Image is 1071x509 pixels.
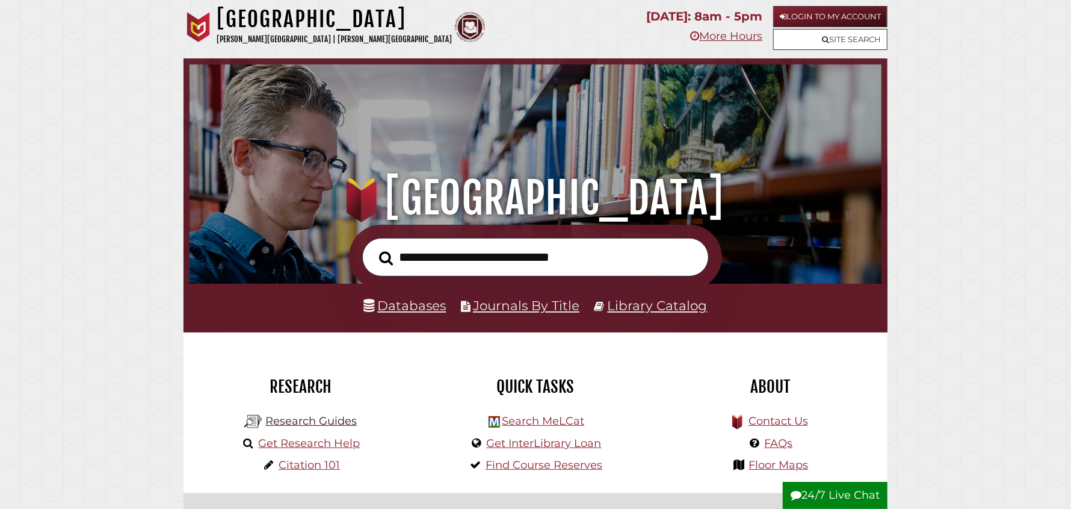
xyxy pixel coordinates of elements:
[487,437,602,450] a: Get InterLibrary Loan
[373,248,399,269] button: Search
[646,6,762,27] p: [DATE]: 8am - 5pm
[193,376,409,397] h2: Research
[364,298,446,313] a: Databases
[427,376,644,397] h2: Quick Tasks
[608,298,708,313] a: Library Catalog
[690,30,762,43] a: More Hours
[749,458,809,472] a: Floor Maps
[773,6,887,27] a: Login to My Account
[455,12,485,42] img: Calvin Theological Seminary
[773,29,887,50] a: Site Search
[748,414,808,428] a: Contact Us
[473,298,579,313] a: Journals By Title
[379,251,393,266] i: Search
[206,172,866,225] h1: [GEOGRAPHIC_DATA]
[265,414,357,428] a: Research Guides
[489,416,500,428] img: Hekman Library Logo
[486,458,602,472] a: Find Course Reserves
[217,6,452,33] h1: [GEOGRAPHIC_DATA]
[765,437,793,450] a: FAQs
[259,437,360,450] a: Get Research Help
[184,12,214,42] img: Calvin University
[244,413,262,431] img: Hekman Library Logo
[502,414,584,428] a: Search MeLCat
[662,376,878,397] h2: About
[279,458,340,472] a: Citation 101
[217,33,452,46] p: [PERSON_NAME][GEOGRAPHIC_DATA] | [PERSON_NAME][GEOGRAPHIC_DATA]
